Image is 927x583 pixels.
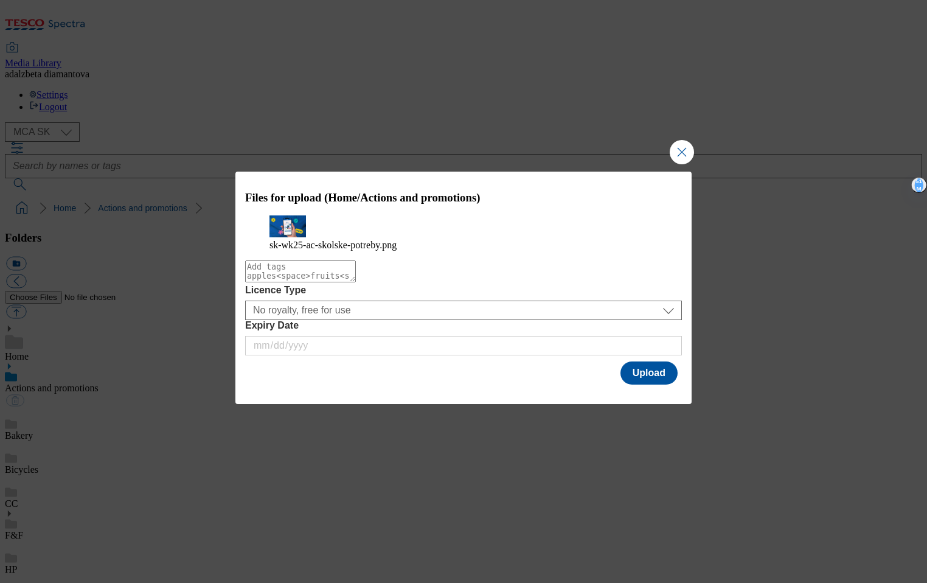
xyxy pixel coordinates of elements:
img: preview [269,215,306,237]
label: Expiry Date [245,320,682,331]
button: Upload [620,361,678,385]
label: Licence Type [245,285,682,296]
button: Close Modal [670,140,694,164]
figcaption: sk-wk25-ac-skolske-potreby.png [269,240,658,251]
div: Modal [235,172,692,405]
h3: Files for upload (Home/Actions and promotions) [245,191,682,204]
